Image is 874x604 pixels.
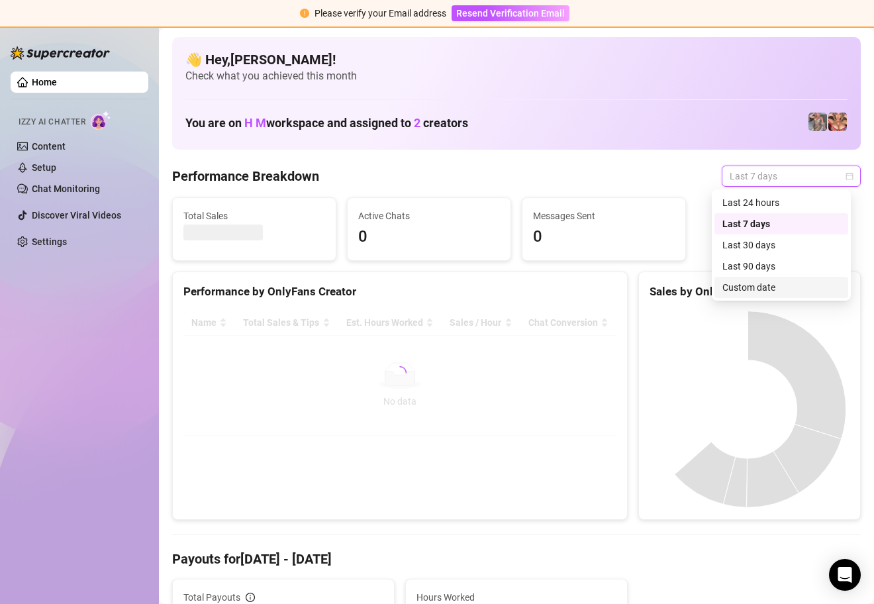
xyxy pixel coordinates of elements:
[91,111,111,130] img: AI Chatter
[456,8,565,19] span: Resend Verification Email
[358,209,500,223] span: Active Chats
[730,166,853,186] span: Last 7 days
[722,259,840,274] div: Last 90 days
[183,209,325,223] span: Total Sales
[533,225,675,250] span: 0
[185,116,468,130] h1: You are on workspace and assigned to creators
[315,6,446,21] div: Please verify your Email address
[32,183,100,194] a: Chat Monitoring
[185,50,848,69] h4: 👋 Hey, [PERSON_NAME] !
[32,210,121,221] a: Discover Viral Videos
[714,213,848,234] div: Last 7 days
[32,162,56,173] a: Setup
[808,113,827,131] img: pennylondonvip
[358,225,500,250] span: 0
[722,217,840,231] div: Last 7 days
[828,113,847,131] img: pennylondon
[714,234,848,256] div: Last 30 days
[722,238,840,252] div: Last 30 days
[714,256,848,277] div: Last 90 days
[722,280,840,295] div: Custom date
[32,77,57,87] a: Home
[246,593,255,602] span: info-circle
[414,116,420,130] span: 2
[172,550,861,568] h4: Payouts for [DATE] - [DATE]
[533,209,675,223] span: Messages Sent
[714,192,848,213] div: Last 24 hours
[183,283,616,301] div: Performance by OnlyFans Creator
[714,277,848,298] div: Custom date
[829,559,861,591] div: Open Intercom Messenger
[452,5,569,21] button: Resend Verification Email
[650,283,850,301] div: Sales by OnlyFans Creator
[32,141,66,152] a: Content
[11,46,110,60] img: logo-BBDzfeDw.svg
[722,195,840,210] div: Last 24 hours
[32,236,67,247] a: Settings
[19,116,85,128] span: Izzy AI Chatter
[846,172,853,180] span: calendar
[172,167,319,185] h4: Performance Breakdown
[185,69,848,83] span: Check what you achieved this month
[244,116,266,130] span: H M
[393,366,407,380] span: loading
[300,9,309,18] span: exclamation-circle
